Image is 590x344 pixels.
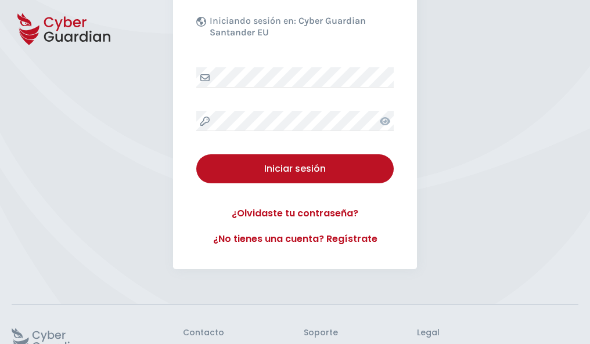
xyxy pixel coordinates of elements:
div: Iniciar sesión [205,162,385,176]
h3: Contacto [183,328,224,338]
button: Iniciar sesión [196,154,394,183]
h3: Soporte [304,328,338,338]
a: ¿No tienes una cuenta? Regístrate [196,232,394,246]
h3: Legal [417,328,578,338]
a: ¿Olvidaste tu contraseña? [196,207,394,220]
